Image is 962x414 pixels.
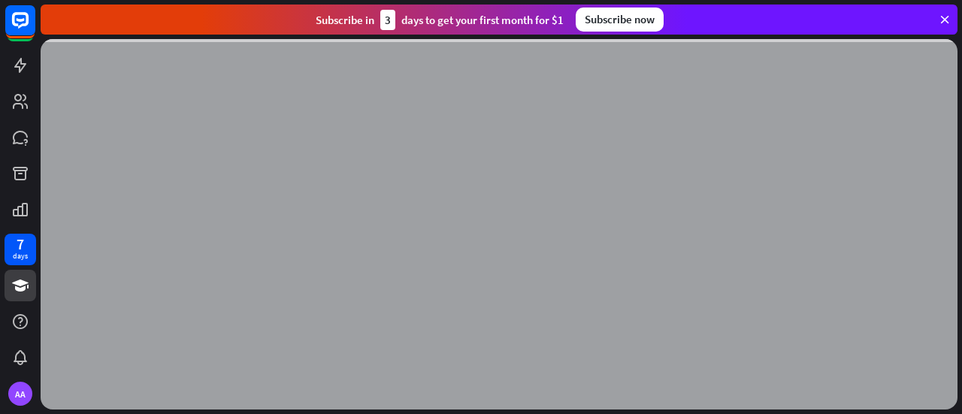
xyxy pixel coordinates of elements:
[576,8,664,32] div: Subscribe now
[380,10,395,30] div: 3
[17,237,24,251] div: 7
[13,251,28,261] div: days
[8,382,32,406] div: AA
[316,10,564,30] div: Subscribe in days to get your first month for $1
[5,234,36,265] a: 7 days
